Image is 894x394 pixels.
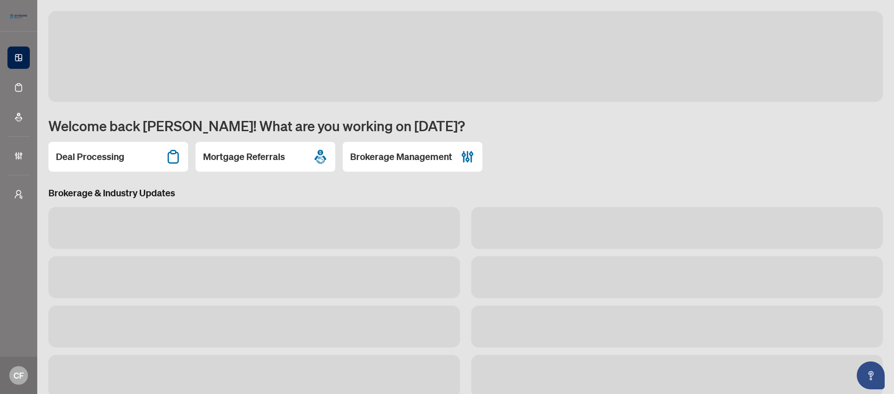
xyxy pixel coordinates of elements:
[7,12,30,21] img: logo
[14,190,23,199] span: user-switch
[56,150,124,163] h2: Deal Processing
[14,369,24,382] span: CF
[48,187,883,200] h3: Brokerage & Industry Updates
[48,117,883,134] h1: Welcome back [PERSON_NAME]! What are you working on [DATE]?
[203,150,285,163] h2: Mortgage Referrals
[350,150,452,163] h2: Brokerage Management
[857,361,885,389] button: Open asap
